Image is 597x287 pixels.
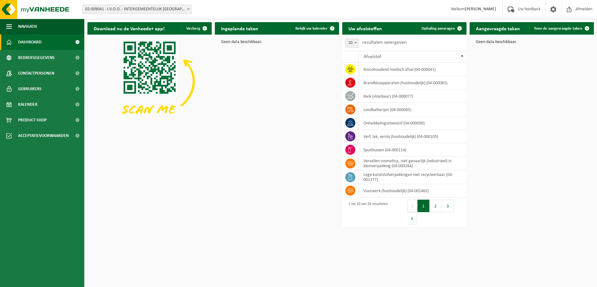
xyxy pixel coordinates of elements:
span: Dashboard [18,34,42,50]
span: 10 [346,39,359,47]
button: 2 [430,200,442,212]
td: vuurwerk (huishoudelijk) (04-001462) [359,184,466,197]
h2: Uw afvalstoffen [342,22,388,34]
span: 02-009041 - I.V.O.O. - INTERGEMEENTELIJK CP - OOSTENDE [82,5,192,14]
p: Geen data beschikbaar. [476,40,588,44]
a: Toon de aangevraagde taken [529,22,593,35]
label: resultaten weergeven [362,40,407,45]
span: Toon de aangevraagde taken [534,27,582,31]
span: Ophaling aanvragen [422,27,455,31]
button: Verberg [181,22,211,35]
td: risicohoudend medisch afval (04-000041) [359,63,466,76]
h2: Ingeplande taken [215,22,264,34]
button: Next [407,212,417,225]
a: Ophaling aanvragen [417,22,466,35]
span: Bekijk uw kalender [295,27,328,31]
td: ontwikkelingsvloeistof (04-000090) [359,116,466,130]
span: Bedrijfsgegevens [18,50,55,66]
td: kwik (vloeibaar) (04-000077) [359,90,466,103]
h2: Aangevraagde taken [470,22,526,34]
span: 10 [345,38,359,48]
button: Previous [407,200,417,212]
strong: [PERSON_NAME] [465,7,496,12]
td: verf, lak, vernis (huishoudelijk) (04-000105) [359,130,466,143]
button: 1 [417,200,430,212]
td: spuitbussen (04-000114) [359,143,466,157]
span: 02-009041 - I.V.O.O. - INTERGEMEENTELIJK CP - OOSTENDE [83,5,191,14]
span: Afvalstof [363,54,381,59]
td: loodbatterijen (04-000085) [359,103,466,116]
button: 3 [442,200,454,212]
span: Navigatie [18,19,37,34]
span: Verberg [186,27,200,31]
span: Product Shop [18,112,47,128]
h2: Download nu de Vanheede+ app! [87,22,171,34]
span: Contactpersonen [18,66,54,81]
span: Kalender [18,97,37,112]
a: Bekijk uw kalender [290,22,338,35]
td: Lege kunststofverpakkingen niet recycleerbaar (04-001377) [359,170,466,184]
div: 1 tot 10 van 24 resultaten [345,199,388,225]
p: Geen data beschikbaar. [221,40,333,44]
span: Acceptatievoorwaarden [18,128,69,143]
td: brandblusapparaten (huishoudelijk) (04-000065) [359,76,466,90]
td: vervallen cosmetica, niet-gevaarlijk (industrieel) in kleinverpakking (04-000284) [359,157,466,170]
img: Download de VHEPlus App [87,35,212,128]
span: Gebruikers [18,81,42,97]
